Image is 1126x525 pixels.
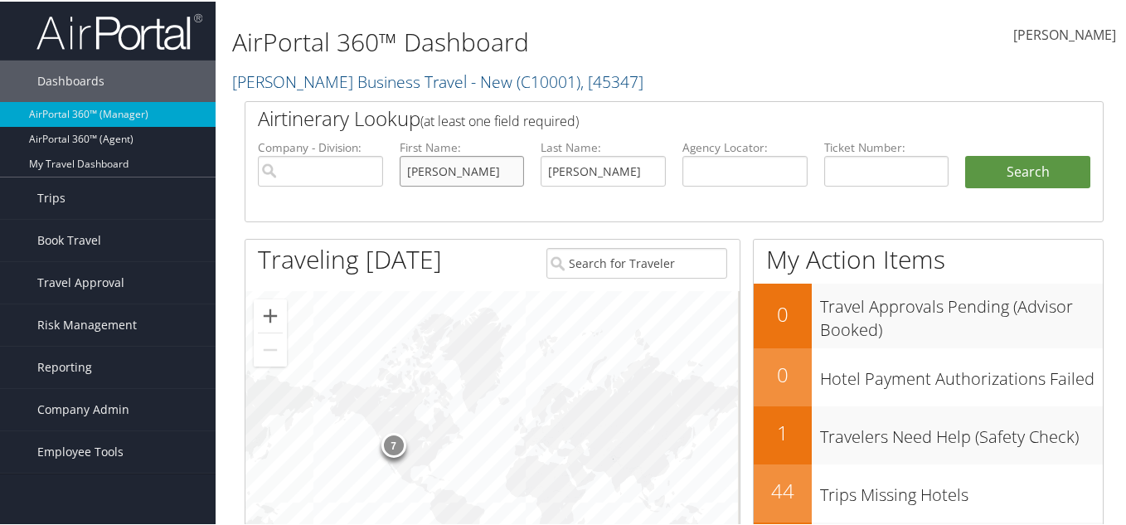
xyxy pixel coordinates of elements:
h1: AirPortal 360™ Dashboard [232,23,822,58]
h3: Trips Missing Hotels [820,474,1103,505]
a: 1Travelers Need Help (Safety Check) [754,405,1103,463]
span: Trips [37,176,66,217]
span: , [ 45347 ] [580,69,643,91]
span: [PERSON_NAME] [1013,24,1116,42]
span: Company Admin [37,387,129,429]
a: [PERSON_NAME] Business Travel - New [232,69,643,91]
h2: 0 [754,359,812,387]
h3: Travel Approvals Pending (Advisor Booked) [820,285,1103,340]
img: airportal-logo.png [36,11,202,50]
h1: Traveling [DATE] [258,241,442,275]
span: ( C10001 ) [517,69,580,91]
label: Company - Division: [258,138,383,154]
span: Dashboards [37,59,104,100]
span: Employee Tools [37,430,124,471]
h2: 1 [754,417,812,445]
h2: Airtinerary Lookup [258,103,1019,131]
span: Reporting [37,345,92,386]
div: 7 [381,431,406,456]
span: Risk Management [37,303,137,344]
a: 0Travel Approvals Pending (Advisor Booked) [754,282,1103,346]
span: (at least one field required) [420,110,579,129]
span: Travel Approval [37,260,124,302]
button: Zoom in [254,298,287,331]
input: Search for Traveler [546,246,727,277]
h1: My Action Items [754,241,1103,275]
a: [PERSON_NAME] [1013,8,1116,60]
span: Book Travel [37,218,101,260]
label: Last Name: [541,138,666,154]
h3: Hotel Payment Authorizations Failed [820,357,1103,389]
a: 0Hotel Payment Authorizations Failed [754,347,1103,405]
label: Agency Locator: [682,138,808,154]
h2: 44 [754,475,812,503]
button: Search [965,154,1090,187]
label: Ticket Number: [824,138,949,154]
h3: Travelers Need Help (Safety Check) [820,416,1103,447]
h2: 0 [754,299,812,327]
button: Zoom out [254,332,287,365]
label: First Name: [400,138,525,154]
a: 44Trips Missing Hotels [754,463,1103,521]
